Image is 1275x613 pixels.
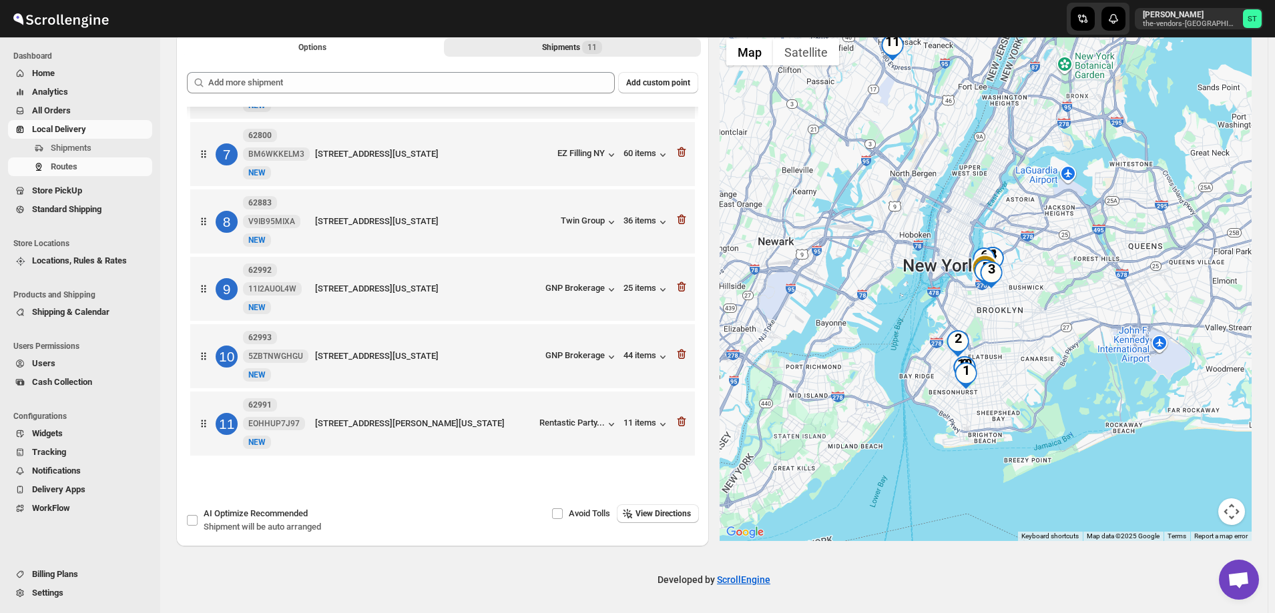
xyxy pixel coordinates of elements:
span: 5ZBTNWGHGU [248,351,303,362]
span: Store PickUp [32,185,82,195]
span: All Orders [32,105,71,115]
button: Notifications [8,462,152,480]
button: Rentastic Party... [539,418,618,431]
div: [STREET_ADDRESS][PERSON_NAME][US_STATE] [315,417,534,430]
a: Terms [1168,532,1186,540]
div: Shipments [542,41,602,54]
span: Widgets [32,428,63,438]
span: Delivery Apps [32,484,85,494]
span: 11 [587,42,597,53]
a: Report a map error [1194,532,1248,540]
button: All Route Options [184,38,441,57]
p: [PERSON_NAME] [1143,9,1238,20]
button: Add custom point [618,72,698,93]
span: Products and Shipping [13,289,154,300]
p: the-vendors-[GEOGRAPHIC_DATA] [1143,20,1238,28]
div: [STREET_ADDRESS][US_STATE] [315,282,540,295]
div: 25 items [623,283,670,296]
span: NEW [248,303,266,312]
button: GNP Brokerage [545,350,618,364]
span: Add custom point [626,77,690,88]
button: Twin Group [561,215,618,229]
span: NEW [248,438,266,447]
span: Analytics [32,87,68,97]
span: Shipments [51,143,91,153]
div: 96299211I2AUOL4WNEW[STREET_ADDRESS][US_STATE]GNP Brokerage25 items [190,257,695,321]
a: ScrollEngine [717,574,770,585]
div: 2 [945,330,971,357]
button: Home [8,64,152,83]
button: 60 items [623,148,670,161]
button: Delivery Apps [8,480,152,499]
div: 6 [971,247,997,274]
span: BM6WKKELM3 [248,149,304,159]
span: Options [298,42,326,53]
button: Tracking [8,443,152,462]
span: Dashboard [13,51,154,61]
button: All Orders [8,101,152,120]
span: Users Permissions [13,341,154,352]
div: 1162991EOHHUP7J97NEW[STREET_ADDRESS][PERSON_NAME][US_STATE]Rentastic Party...11 items [190,392,695,456]
span: WorkFlow [32,503,70,513]
button: Selected Shipments [444,38,701,57]
button: Analytics [8,83,152,101]
span: EOHHUP7J97 [248,418,300,429]
button: Shipping & Calendar [8,303,152,322]
a: Open chat [1219,560,1259,600]
button: GNP Brokerage [545,283,618,296]
span: Notifications [32,466,81,476]
button: Settings [8,584,152,602]
button: 11 items [623,418,670,431]
div: 11 [216,413,238,435]
span: V9IB95MIXA [248,216,295,227]
button: EZ Filling NY [557,148,618,161]
button: Users [8,354,152,373]
div: 762800BM6WKKELM3NEW[STREET_ADDRESS][US_STATE]EZ Filling NY60 items [190,122,695,186]
b: 62992 [248,265,272,275]
span: Routes [51,161,77,171]
div: [STREET_ADDRESS][US_STATE] [315,147,552,161]
span: Configurations [13,411,154,422]
span: 11I2AUOL4W [248,283,296,294]
span: Cash Collection [32,377,92,387]
span: Map data ©2025 Google [1087,532,1160,540]
button: WorkFlow [8,499,152,518]
span: View Directions [635,508,691,519]
button: View Directions [617,504,699,523]
span: Locations, Rules & Rates [32,255,127,265]
span: Simcha Trieger [1243,9,1262,28]
div: Selected Shipments [176,61,709,468]
div: [STREET_ADDRESS][US_STATE] [315,215,555,228]
span: Local Delivery [32,124,86,134]
span: Standard Shipping [32,204,101,214]
button: Widgets [8,424,152,443]
button: Show satellite imagery [773,39,839,65]
div: 5 [972,259,999,286]
button: Locations, Rules & Rates [8,251,152,270]
div: 10 [951,356,978,383]
button: Shipments [8,139,152,157]
span: NEW [248,168,266,177]
input: Add more shipment [208,72,615,93]
button: Routes [8,157,152,176]
span: AI Optimize [204,508,308,518]
div: 9 [216,278,238,300]
button: Map camera controls [1218,498,1245,525]
span: Billing Plans [32,569,78,579]
span: Home [32,68,55,78]
a: Open this area in Google Maps (opens a new window) [723,524,767,541]
div: 3 [978,261,1005,288]
span: Users [32,358,55,368]
span: Store Locations [13,238,154,249]
text: ST [1248,15,1257,23]
div: 862883V9IB95MIXANEW[STREET_ADDRESS][US_STATE]Twin Group36 items [190,189,695,253]
b: 62993 [248,333,272,342]
div: 1 [953,362,979,389]
button: Cash Collection [8,373,152,392]
button: 36 items [623,215,670,229]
